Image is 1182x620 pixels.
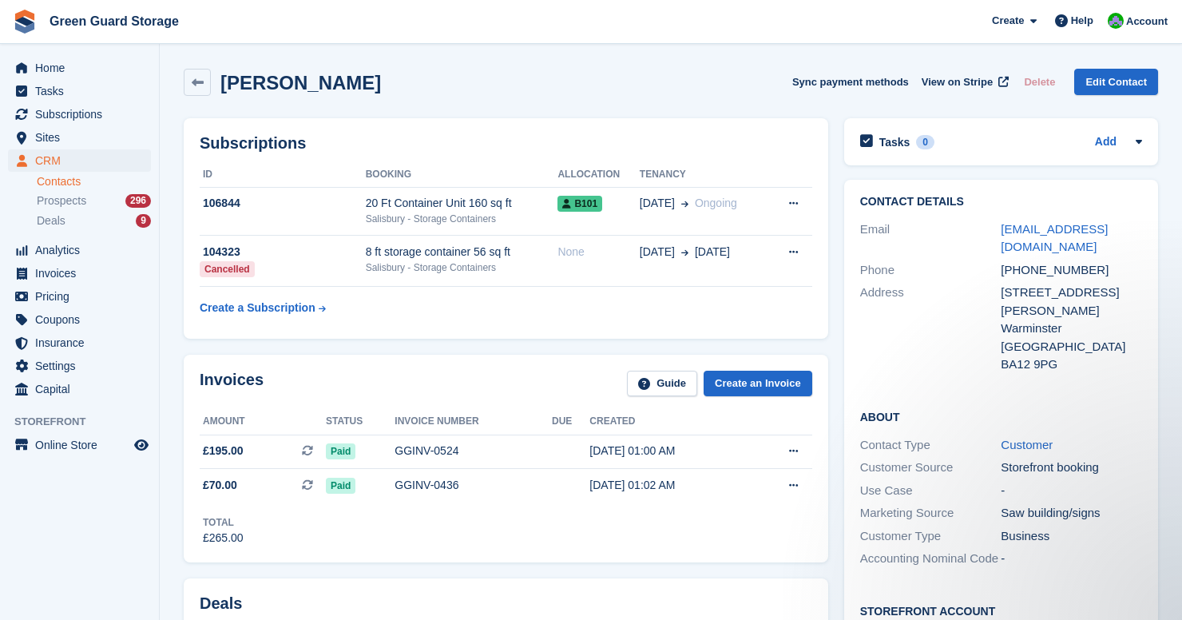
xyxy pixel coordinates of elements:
[35,80,131,102] span: Tasks
[704,371,812,397] a: Create an Invoice
[395,443,552,459] div: GGINV-0524
[992,13,1024,29] span: Create
[1001,356,1142,374] div: BA12 9PG
[860,408,1142,424] h2: About
[35,434,131,456] span: Online Store
[8,378,151,400] a: menu
[8,103,151,125] a: menu
[552,409,589,435] th: Due
[1071,13,1093,29] span: Help
[326,443,355,459] span: Paid
[200,293,326,323] a: Create a Subscription
[200,371,264,397] h2: Invoices
[326,478,355,494] span: Paid
[220,72,381,93] h2: [PERSON_NAME]
[35,239,131,261] span: Analytics
[860,550,1002,568] div: Accounting Nominal Code
[1001,320,1142,338] div: Warminster
[860,196,1142,209] h2: Contact Details
[557,196,602,212] span: B101
[203,515,244,530] div: Total
[1001,284,1142,320] div: [STREET_ADDRESS][PERSON_NAME]
[35,285,131,308] span: Pricing
[1074,69,1158,95] a: Edit Contact
[37,174,151,189] a: Contacts
[200,261,255,277] div: Cancelled
[366,212,558,226] div: Salisbury - Storage Containers
[8,355,151,377] a: menu
[37,193,86,209] span: Prospects
[35,262,131,284] span: Invoices
[1108,13,1124,29] img: Jonathan Bailey
[1001,222,1108,254] a: [EMAIL_ADDRESS][DOMAIN_NAME]
[13,10,37,34] img: stora-icon-8386f47178a22dfd0bd8f6a31ec36ba5ce8667c1dd55bd0f319d3a0aa187defe.svg
[8,57,151,79] a: menu
[8,308,151,331] a: menu
[627,371,697,397] a: Guide
[366,195,558,212] div: 20 Ft Container Unit 160 sq ft
[589,409,749,435] th: Created
[395,409,552,435] th: Invoice number
[915,69,1012,95] a: View on Stripe
[1001,550,1142,568] div: -
[1001,504,1142,523] div: Saw building/signs
[35,126,131,149] span: Sites
[200,134,812,153] h2: Subscriptions
[43,8,185,34] a: Green Guard Storage
[8,126,151,149] a: menu
[792,69,909,95] button: Sync payment methods
[125,194,151,208] div: 296
[14,414,159,430] span: Storefront
[35,378,131,400] span: Capital
[8,332,151,354] a: menu
[395,477,552,494] div: GGINV-0436
[922,74,993,90] span: View on Stripe
[200,162,366,188] th: ID
[589,477,749,494] div: [DATE] 01:02 AM
[860,459,1002,477] div: Customer Source
[860,602,1142,618] h2: Storefront Account
[35,103,131,125] span: Subscriptions
[860,482,1002,500] div: Use Case
[695,244,730,260] span: [DATE]
[860,284,1002,374] div: Address
[1126,14,1168,30] span: Account
[200,594,242,613] h2: Deals
[860,436,1002,455] div: Contact Type
[8,80,151,102] a: menu
[916,135,934,149] div: 0
[35,332,131,354] span: Insurance
[37,193,151,209] a: Prospects 296
[366,244,558,260] div: 8 ft storage container 56 sq ft
[640,244,675,260] span: [DATE]
[35,57,131,79] span: Home
[8,239,151,261] a: menu
[326,409,395,435] th: Status
[1001,482,1142,500] div: -
[1017,69,1061,95] button: Delete
[1001,459,1142,477] div: Storefront booking
[860,261,1002,280] div: Phone
[1001,261,1142,280] div: [PHONE_NUMBER]
[132,435,151,455] a: Preview store
[200,409,326,435] th: Amount
[879,135,910,149] h2: Tasks
[1001,438,1053,451] a: Customer
[366,260,558,275] div: Salisbury - Storage Containers
[37,213,151,229] a: Deals 9
[8,434,151,456] a: menu
[860,527,1002,546] div: Customer Type
[203,443,244,459] span: £195.00
[1095,133,1117,152] a: Add
[35,355,131,377] span: Settings
[203,530,244,546] div: £265.00
[200,244,366,260] div: 104323
[8,285,151,308] a: menu
[8,149,151,172] a: menu
[37,213,65,229] span: Deals
[136,214,151,228] div: 9
[557,244,639,260] div: None
[1001,338,1142,356] div: [GEOGRAPHIC_DATA]
[557,162,639,188] th: Allocation
[695,197,737,209] span: Ongoing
